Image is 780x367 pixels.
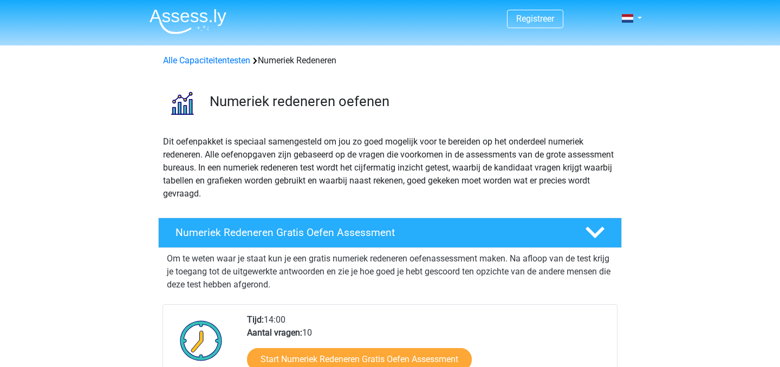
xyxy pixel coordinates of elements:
[163,135,617,200] p: Dit oefenpakket is speciaal samengesteld om jou zo goed mogelijk voor te bereiden op het onderdee...
[210,93,613,110] h3: Numeriek redeneren oefenen
[159,54,621,67] div: Numeriek Redeneren
[149,9,226,34] img: Assessly
[247,314,264,325] b: Tijd:
[516,14,554,24] a: Registreer
[154,218,626,248] a: Numeriek Redeneren Gratis Oefen Assessment
[247,327,302,338] b: Aantal vragen:
[175,226,568,239] h4: Numeriek Redeneren Gratis Oefen Assessment
[167,252,613,291] p: Om te weten waar je staat kun je een gratis numeriek redeneren oefenassessment maken. Na afloop v...
[159,80,205,126] img: numeriek redeneren
[163,55,250,65] a: Alle Capaciteitentesten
